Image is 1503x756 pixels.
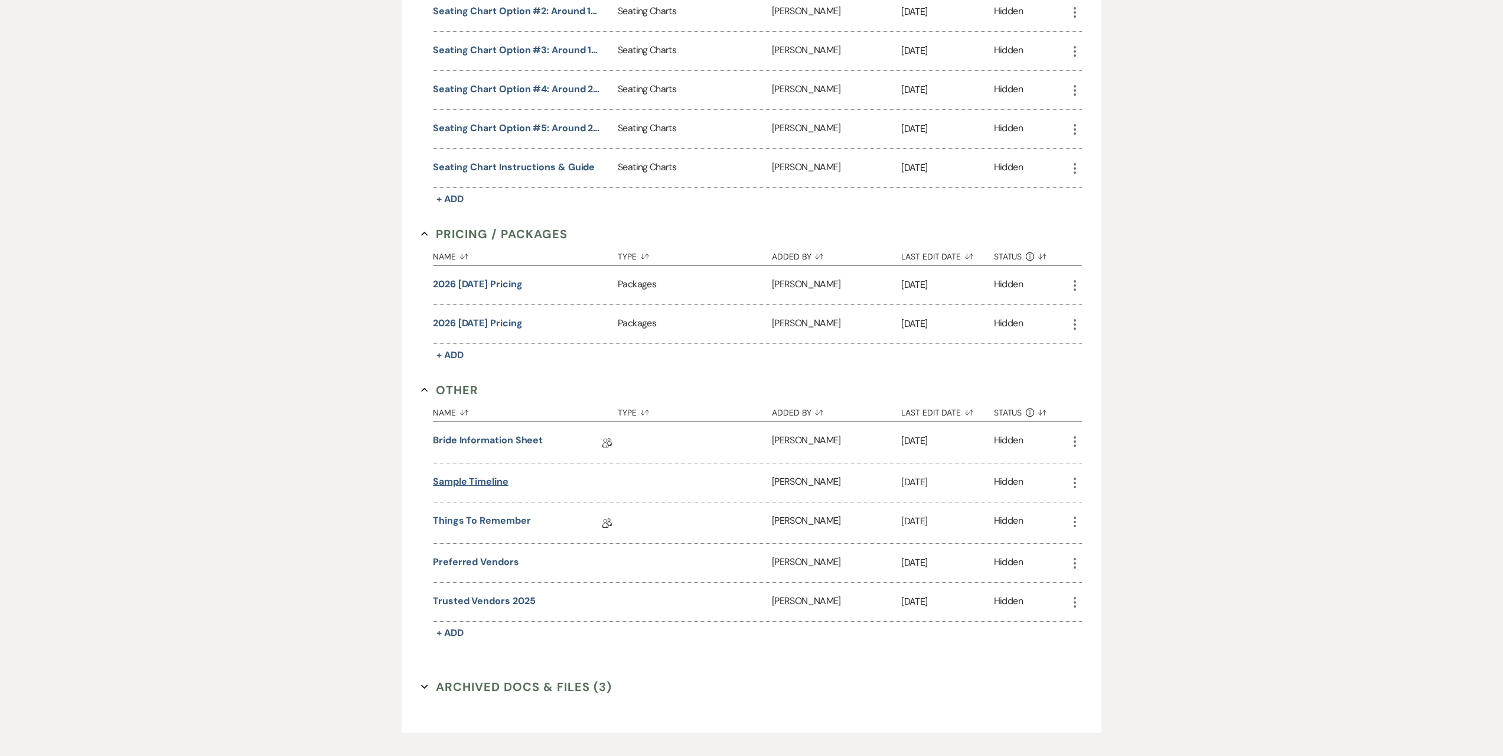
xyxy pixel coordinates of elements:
[433,277,522,291] button: 2026 [DATE] Pricing
[433,43,601,57] button: Seating Chart Option #3: Around 180 Guests
[433,191,467,207] button: + Add
[901,121,994,137] p: [DATE]
[994,433,1023,452] div: Hidden
[772,422,901,463] div: [PERSON_NAME]
[772,32,901,70] div: [PERSON_NAME]
[433,160,595,174] button: Seating Chart Instructions & Guide
[901,277,994,293] p: [DATE]
[994,43,1023,59] div: Hidden
[994,252,1022,261] span: Status
[901,594,994,609] p: [DATE]
[901,514,994,529] p: [DATE]
[421,381,478,399] button: Other
[433,243,618,265] button: Name
[772,544,901,582] div: [PERSON_NAME]
[901,399,994,421] button: Last Edit Date
[901,43,994,59] p: [DATE]
[901,316,994,332] p: [DATE]
[433,399,618,421] button: Name
[433,121,601,135] button: Seating Chart Option #5: Around 250 Guests
[421,225,568,243] button: Pricing / Packages
[901,82,994,98] p: [DATE]
[994,514,1023,532] div: Hidden
[618,32,772,70] div: Seating Charts
[772,243,901,265] button: Added By
[772,266,901,304] div: [PERSON_NAME]
[994,408,1022,417] span: Status
[772,110,901,148] div: [PERSON_NAME]
[618,243,772,265] button: Type
[772,71,901,109] div: [PERSON_NAME]
[901,555,994,570] p: [DATE]
[994,399,1068,421] button: Status
[436,193,464,205] span: + Add
[433,555,519,569] button: Preferred Vendors
[433,594,535,608] button: Trusted Vendors 2025
[994,4,1023,20] div: Hidden
[421,678,612,696] button: Archived Docs & Files (3)
[994,160,1023,176] div: Hidden
[994,243,1068,265] button: Status
[901,433,994,449] p: [DATE]
[433,625,467,641] button: + Add
[772,502,901,543] div: [PERSON_NAME]
[772,399,901,421] button: Added By
[618,266,772,304] div: Packages
[433,347,467,364] button: + Add
[772,305,901,343] div: [PERSON_NAME]
[901,160,994,176] p: [DATE]
[436,627,464,639] span: + Add
[994,82,1023,98] div: Hidden
[994,475,1023,491] div: Hidden
[772,463,901,502] div: [PERSON_NAME]
[433,514,531,532] a: Things to remember
[994,555,1023,571] div: Hidden
[433,433,543,452] a: Bride Information Sheet
[618,149,772,187] div: Seating Charts
[994,277,1023,293] div: Hidden
[994,121,1023,137] div: Hidden
[901,475,994,490] p: [DATE]
[436,349,464,361] span: + Add
[618,110,772,148] div: Seating Charts
[433,82,601,96] button: Seating Chart Option #4: Around 220 Guests
[433,4,601,18] button: Seating Chart Option #2: Around 156 Guests
[618,399,772,421] button: Type
[433,316,522,330] button: 2026 [DATE] pricing
[433,475,508,489] button: Sample Timeline
[901,4,994,20] p: [DATE]
[772,583,901,621] div: [PERSON_NAME]
[618,71,772,109] div: Seating Charts
[994,316,1023,332] div: Hidden
[901,243,994,265] button: Last Edit Date
[994,594,1023,610] div: Hidden
[618,305,772,343] div: Packages
[772,149,901,187] div: [PERSON_NAME]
